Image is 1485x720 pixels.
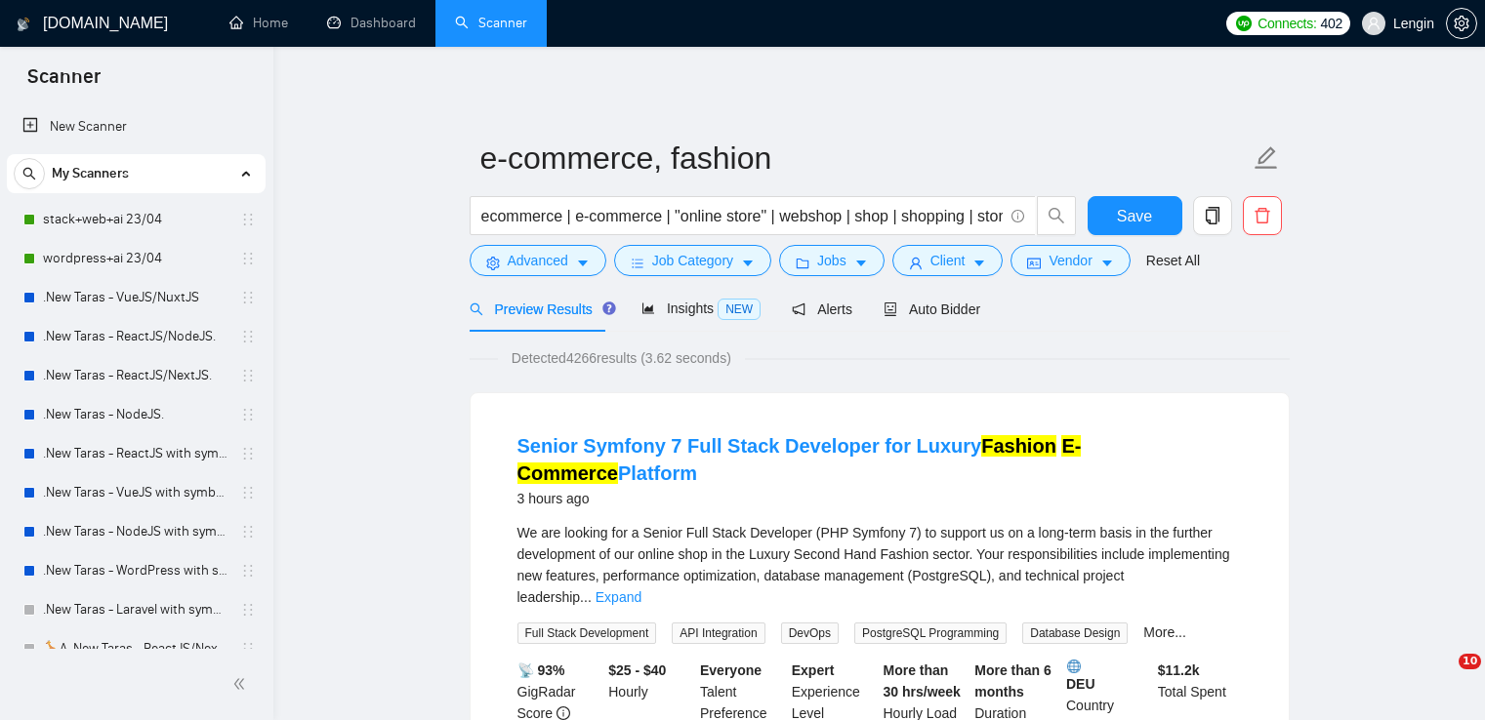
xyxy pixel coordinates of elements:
span: idcard [1027,256,1041,270]
span: Alerts [792,301,852,317]
span: API Integration [672,622,764,644]
a: .New Taras - ReactJS with symbols [43,434,228,473]
a: .New Taras - NodeJS with symbols [43,512,228,551]
img: 🌐 [1067,660,1081,673]
a: .New Taras - ReactJS/NodeJS. [43,317,228,356]
div: We are looking for a Senior Full Stack Developer (PHP Symfony 7) to support us on a long-term bas... [517,522,1242,608]
span: search [470,302,483,316]
mark: Fashion [981,435,1056,457]
span: holder [240,329,256,344]
a: .New Taras - WordPress with symbols [43,551,228,590]
span: info-circle [1011,210,1024,222]
input: Search Freelance Jobs... [481,204,1003,228]
span: notification [792,302,805,316]
span: PostgreSQL Programming [854,622,1007,644]
span: search [15,167,44,180]
span: Preview Results [470,301,610,317]
span: My Scanners [52,154,129,193]
span: caret-down [972,256,986,270]
span: bars [631,256,644,270]
span: Connects: [1258,13,1316,34]
span: search [1038,207,1075,224]
a: .New Taras - VueJS with symbols [43,473,228,512]
span: holder [240,524,256,540]
b: $ 11.2k [1158,662,1200,678]
button: delete [1243,196,1282,235]
span: robot [884,302,897,316]
span: edit [1254,145,1279,171]
span: holder [240,368,256,383]
a: Reset All [1146,250,1200,271]
span: copy [1194,207,1231,224]
button: folderJobscaret-down [779,245,885,276]
b: $25 - $40 [608,662,666,678]
span: holder [240,485,256,500]
span: holder [240,251,256,266]
button: setting [1446,8,1477,39]
button: settingAdvancedcaret-down [470,245,606,276]
span: Full Stack Development [517,622,657,644]
span: delete [1244,207,1281,224]
span: area-chart [641,301,655,315]
a: .New Taras - NodeJS. [43,395,228,434]
b: Expert [792,662,835,678]
span: caret-down [854,256,868,270]
button: Save [1088,196,1182,235]
span: caret-down [1100,256,1114,270]
a: .New Taras - VueJS/NuxtJS [43,278,228,317]
a: Expand [596,589,641,605]
a: wordpress+ai 23/04 [43,239,228,278]
a: stack+web+ai 23/04 [43,200,228,239]
img: logo [17,9,30,40]
span: 402 [1320,13,1341,34]
span: info-circle [557,706,570,720]
b: DEU [1066,660,1150,692]
span: Job Category [652,250,733,271]
span: Advanced [508,250,568,271]
b: More than 6 months [974,662,1052,700]
span: caret-down [576,256,590,270]
span: DevOps [781,622,839,644]
div: Tooltip anchor [600,300,618,317]
a: searchScanner [455,15,527,31]
button: search [14,158,45,189]
a: homeHome [229,15,288,31]
a: setting [1446,16,1477,31]
span: 10 [1459,654,1481,669]
span: setting [1447,16,1476,31]
iframe: Intercom live chat [1419,654,1465,700]
b: Everyone [700,662,762,678]
span: setting [486,256,500,270]
li: New Scanner [7,107,266,146]
button: barsJob Categorycaret-down [614,245,771,276]
a: .New Taras - ReactJS/NextJS. [43,356,228,395]
span: Database Design [1022,622,1128,644]
span: holder [240,446,256,461]
span: Client [930,250,966,271]
span: user [909,256,923,270]
a: Senior Symfony 7 Full Stack Developer for LuxuryFashion E-CommercePlatform [517,435,1082,484]
span: We are looking for a Senior Full Stack Developer (PHP Symfony 7) to support us on a long-term bas... [517,525,1230,605]
span: user [1367,17,1381,30]
span: holder [240,212,256,227]
span: ... [580,589,592,605]
span: holder [240,641,256,657]
span: Jobs [817,250,846,271]
span: double-left [232,674,252,694]
span: Auto Bidder [884,301,980,317]
b: 📡 93% [517,662,565,678]
input: Scanner name... [480,134,1250,182]
a: More... [1143,624,1186,640]
span: Save [1117,204,1152,228]
a: 🦒A .New Taras - ReactJS/NextJS usual 23/04 [43,629,228,668]
span: holder [240,602,256,618]
button: copy [1193,196,1232,235]
span: Scanner [12,62,116,103]
div: 3 hours ago [517,487,1242,510]
span: holder [240,407,256,422]
img: upwork-logo.png [1236,16,1252,31]
b: More than 30 hrs/week [884,662,961,700]
span: Insights [641,300,761,316]
span: folder [796,256,809,270]
a: .New Taras - Laravel with symbols [43,590,228,629]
